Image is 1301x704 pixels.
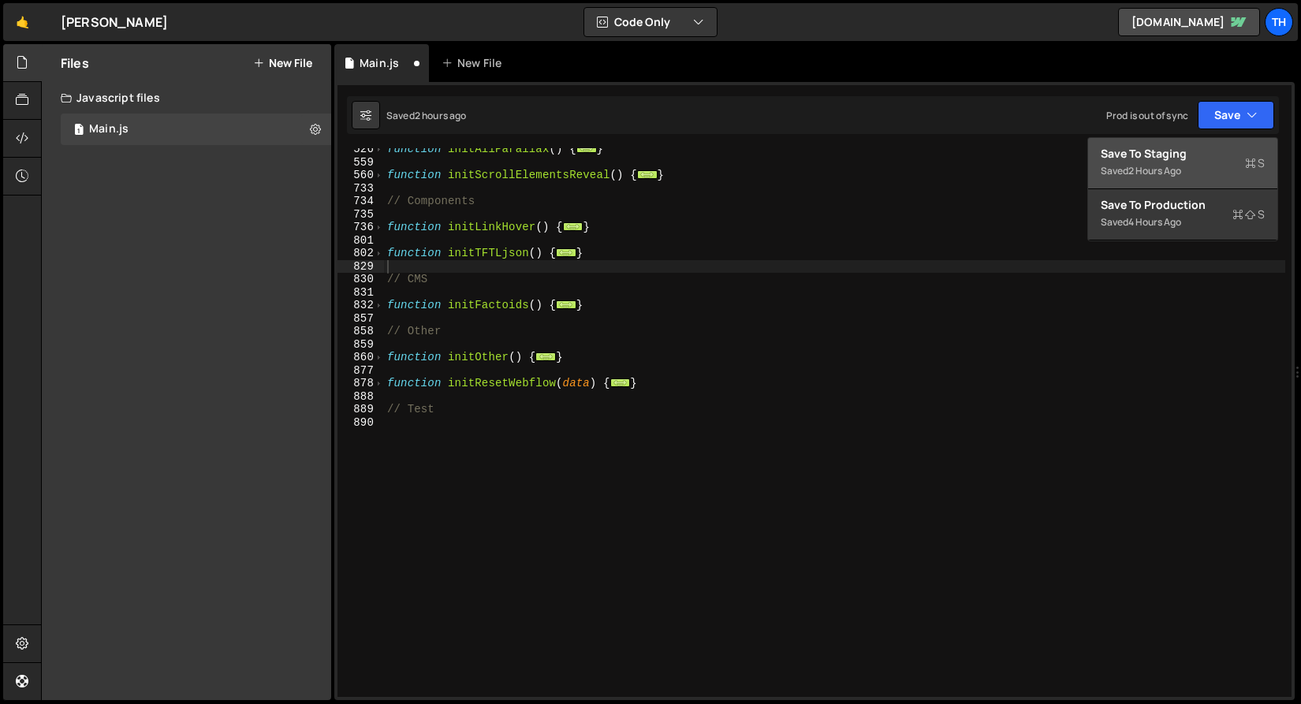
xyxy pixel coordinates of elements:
button: New File [253,57,312,69]
div: New File [442,55,508,71]
div: 733 [337,182,384,196]
div: Saved [1101,213,1265,232]
a: 🤙 [3,3,42,41]
span: S [1245,155,1265,171]
div: 877 [337,364,384,378]
div: 831 [337,286,384,300]
div: [PERSON_NAME] [61,13,168,32]
div: 878 [337,377,384,390]
button: Save to ProductionS Saved4 hours ago [1088,189,1277,240]
span: ... [562,222,583,231]
div: Save to Staging [1101,146,1265,162]
div: 888 [337,390,384,404]
div: 802 [337,247,384,260]
h2: Files [61,54,89,72]
div: 734 [337,195,384,208]
div: Main.js [360,55,399,71]
button: Save to StagingS Saved2 hours ago [1088,138,1277,189]
a: [DOMAIN_NAME] [1118,8,1260,36]
div: 526 [337,143,384,156]
div: Main.js [89,122,129,136]
span: ... [535,352,556,361]
div: Save to Production [1101,197,1265,213]
span: S [1232,207,1265,222]
span: ... [576,144,597,153]
div: 857 [337,312,384,326]
span: ... [556,300,576,309]
div: 860 [337,351,384,364]
span: ... [609,378,630,387]
a: Th [1265,8,1293,36]
div: Saved [386,109,467,122]
span: 1 [74,125,84,137]
div: 735 [337,208,384,222]
div: Saved [1101,162,1265,181]
button: Save [1198,101,1274,129]
div: 801 [337,234,384,248]
div: 560 [337,169,384,182]
div: 2 hours ago [1128,164,1181,177]
div: Javascript files [42,82,331,114]
div: 736 [337,221,384,234]
div: 832 [337,299,384,312]
span: ... [637,170,658,179]
button: Code Only [584,8,717,36]
div: 2 hours ago [415,109,467,122]
div: Prod is out of sync [1106,109,1188,122]
span: ... [556,248,576,257]
div: 890 [337,416,384,430]
div: 830 [337,273,384,286]
div: 889 [337,403,384,416]
div: 829 [337,260,384,274]
div: 559 [337,156,384,169]
div: 4 hours ago [1128,215,1181,229]
div: 16840/46037.js [61,114,331,145]
div: 858 [337,325,384,338]
div: 859 [337,338,384,352]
